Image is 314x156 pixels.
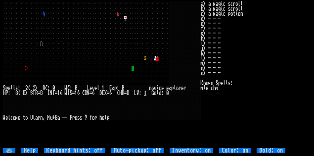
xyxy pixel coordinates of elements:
div: ( [28,86,30,91]
div: A [122,91,124,96]
div: s [80,115,82,120]
div: : [117,86,119,91]
div: r [72,115,75,120]
div: : [70,86,72,91]
input: Keyboard hints: off [44,148,105,153]
div: M [47,115,50,120]
div: 6 [77,91,80,96]
div: H [3,91,5,96]
div: G [151,91,154,96]
div: : [18,86,20,91]
div: C [117,91,119,96]
div: a [57,115,60,120]
div: t [23,115,25,120]
input: Auto-pickup: off [111,148,164,153]
div: e [90,86,92,91]
div: e [166,86,169,91]
div: n [149,86,151,91]
input: Help [21,148,38,153]
div: 1 [102,86,104,91]
div: W [3,115,5,120]
input: ⚙️ [3,148,15,153]
div: e [5,115,8,120]
div: l [97,86,99,91]
div: u [50,115,52,120]
div: o [92,115,94,120]
div: ) [25,91,28,96]
div: N [87,91,90,96]
div: r [183,86,186,91]
div: 8 [40,91,43,96]
div: ) [35,86,38,91]
div: 6 [109,91,112,96]
div: 0 [75,86,77,91]
div: = [124,91,127,96]
div: S [70,91,72,96]
div: : [47,86,50,91]
div: o [13,115,15,120]
div: l [8,115,10,120]
div: p [107,115,109,120]
div: l [156,91,159,96]
div: B [55,115,57,120]
div: U [30,115,33,120]
div: : [8,91,10,96]
div: s [77,115,80,120]
div: 8 [23,91,25,96]
div: E [109,86,112,91]
div: a [35,115,38,120]
div: C [45,86,47,91]
div: e [161,86,164,91]
div: 0 [52,86,55,91]
div: n [40,115,43,120]
div: + [52,115,55,120]
div: E [102,91,104,96]
div: H [119,91,122,96]
div: p [171,86,174,91]
div: C [67,86,70,91]
div: o [154,91,156,96]
div: P [5,91,8,96]
div: r [94,115,97,120]
div: r [179,86,181,91]
input: Inventory: on [170,148,213,153]
div: : [161,91,164,96]
input: Color: on [219,148,251,153]
div: 2 [25,86,28,91]
div: e [102,115,104,120]
div: 1 [75,91,77,96]
div: l [13,86,15,91]
div: ? [85,115,87,120]
div: X [104,91,107,96]
div: e [18,115,20,120]
div: S [30,91,33,96]
div: W [65,86,67,91]
div: e [8,86,10,91]
div: l [33,115,35,120]
div: 6 [92,91,94,96]
div: 0 [166,91,169,96]
div: o [25,115,28,120]
div: N [50,91,52,96]
div: e [94,86,97,91]
div: x [169,86,171,91]
div: 8 [15,91,18,96]
div: T [33,91,35,96]
div: - [62,115,65,120]
div: l [174,86,176,91]
div: e [75,115,77,120]
div: d [159,91,161,96]
div: p [114,86,117,91]
div: o [151,86,154,91]
div: s [15,86,18,91]
div: r [38,115,40,120]
div: v [92,86,94,91]
div: C [82,91,85,96]
mark: H [144,91,146,96]
div: = [55,91,57,96]
div: h [99,115,102,120]
div: 1 [57,91,60,96]
div: 2 [33,86,35,91]
div: c [159,86,161,91]
div: m [15,115,18,120]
